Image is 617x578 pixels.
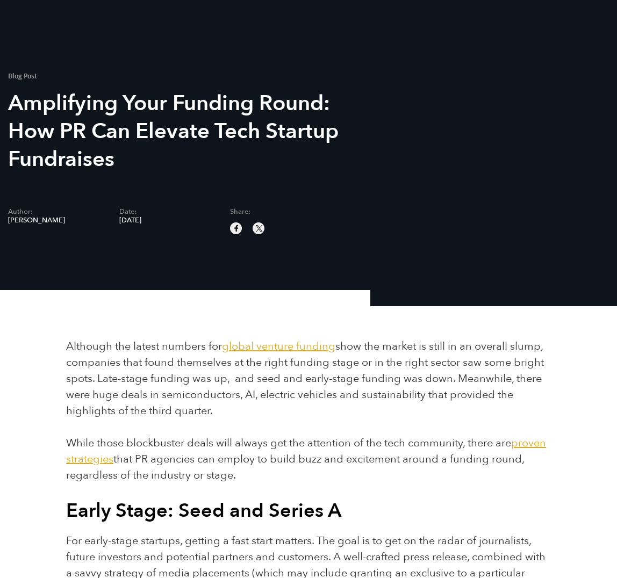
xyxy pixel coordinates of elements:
[254,223,264,233] img: twitter sharing button
[8,90,341,174] h1: Amplifying Your Funding Round: How PR Can Elevate Tech Startup Fundraises
[119,208,214,215] span: Date:
[232,223,241,233] img: facebook sharing button
[66,436,511,450] span: While those blockbuster deals will always get the attention of the tech community, there are
[66,497,341,524] b: Early Stage: Seed and Series A
[8,71,37,81] mark: Blog Post
[222,339,335,353] a: global venture funding
[119,217,214,224] span: [DATE]
[66,339,222,353] span: Although the latest numbers for
[66,452,524,482] span: that PR agencies can employ to build buzz and excitement around a funding round, regardless of th...
[8,217,103,224] span: [PERSON_NAME]
[66,339,544,418] span: show the market is still in an overall slump, companies that found themselves at the right fundin...
[8,208,103,215] span: Author:
[230,208,325,215] span: Share:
